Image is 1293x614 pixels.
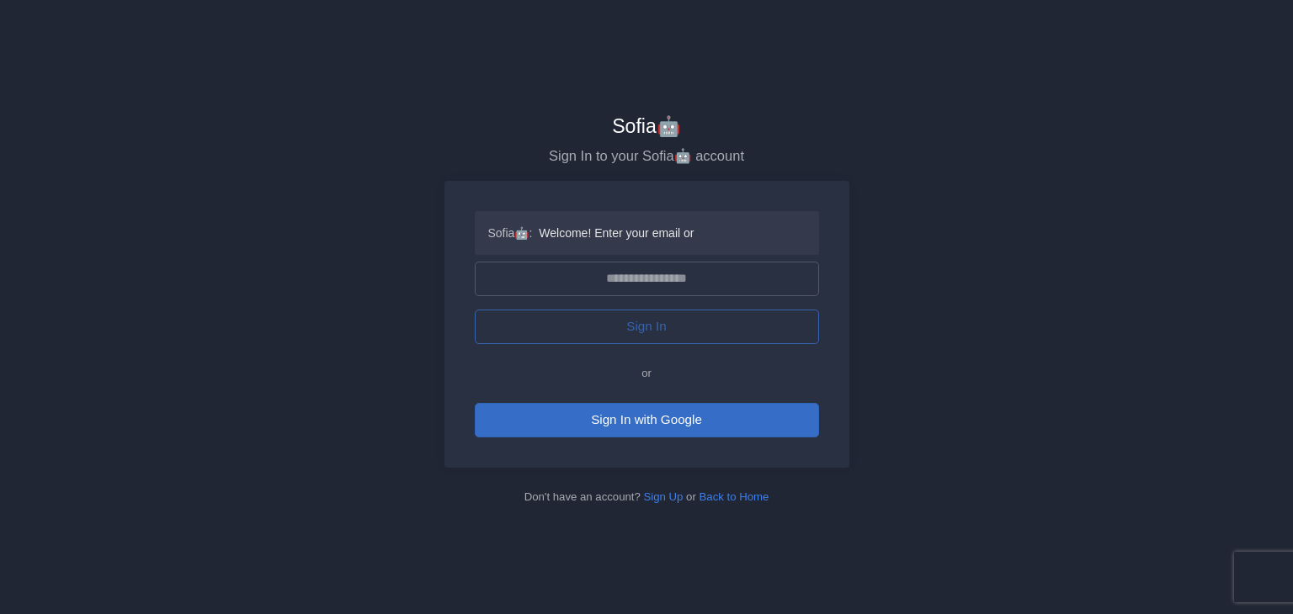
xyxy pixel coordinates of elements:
[539,225,694,241] span: Welcome! Enter your email or
[444,488,849,505] div: Don't have an account? or
[444,115,849,139] h2: Sofia🤖
[488,225,533,241] strong: Sofia🤖 :
[644,490,684,503] a: Sign Up
[475,403,819,437] button: Sign In with Google
[475,364,819,382] div: or
[444,145,849,167] p: Sign In to your Sofia🤖 account
[700,490,769,503] a: Back to Home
